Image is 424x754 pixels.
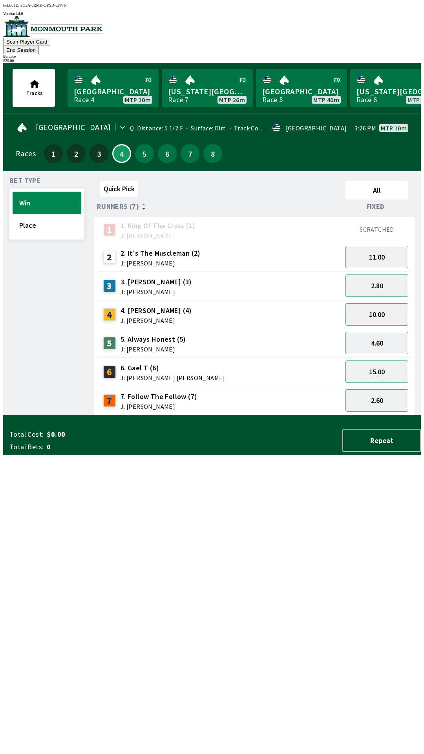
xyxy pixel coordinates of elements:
[97,203,139,210] span: Runners (7)
[345,246,408,268] button: 11.00
[121,306,192,316] span: 4. [PERSON_NAME] (4)
[103,251,116,264] div: 2
[313,97,339,103] span: MTP 40m
[203,144,222,163] button: 8
[349,186,405,195] span: All
[3,59,421,63] div: $ 20.00
[345,389,408,412] button: 2.60
[371,281,383,290] span: 2.80
[9,430,44,439] span: Total Cost:
[345,303,408,326] button: 10.00
[3,3,421,7] div: Public ID:
[183,151,197,156] span: 7
[371,339,383,348] span: 4.60
[112,144,131,163] button: 4
[44,144,63,163] button: 1
[9,178,40,184] span: Bet Type
[205,151,220,156] span: 8
[3,54,421,59] div: Balance
[125,97,151,103] span: MTP 10m
[13,192,81,214] button: Win
[355,125,376,131] span: 3:26 PM
[130,125,134,131] div: 0
[168,97,188,103] div: Race 7
[3,16,102,37] img: venue logo
[158,144,177,163] button: 6
[68,69,159,107] a: [GEOGRAPHIC_DATA]Race 4MTP 10m
[104,184,135,193] span: Quick Pick
[121,392,197,402] span: 7. Follow The Fellow (7)
[121,375,225,381] span: J: [PERSON_NAME] [PERSON_NAME]
[262,97,283,103] div: Race 5
[369,367,385,376] span: 15.00
[20,3,67,7] span: SO3A-6RMK-CYSD-CNVN
[286,125,347,131] div: [GEOGRAPHIC_DATA]
[3,46,39,54] button: End Session
[137,124,183,132] span: Distance: 5 1/2 F
[121,363,225,373] span: 6. Gael T (6)
[121,232,196,239] span: J: [PERSON_NAME]
[256,69,347,107] a: [GEOGRAPHIC_DATA]Race 5MTP 40m
[135,144,154,163] button: 5
[160,151,175,156] span: 6
[121,260,201,266] span: J: [PERSON_NAME]
[36,124,111,130] span: [GEOGRAPHIC_DATA]
[371,396,383,405] span: 2.60
[137,151,152,156] span: 5
[121,334,186,344] span: 5. Always Honest (5)
[103,337,116,350] div: 5
[13,214,81,236] button: Place
[356,97,377,103] div: Race 8
[16,150,36,157] div: Races
[369,253,385,262] span: 11.00
[26,90,43,97] span: Tracks
[103,394,116,407] div: 7
[103,366,116,378] div: 6
[103,223,116,236] div: 1
[121,317,192,324] span: J: [PERSON_NAME]
[366,203,385,210] span: Fixed
[162,69,253,107] a: [US_STATE][GEOGRAPHIC_DATA]Race 7MTP 26m
[345,275,408,297] button: 2.80
[183,124,226,132] span: Surface: Dirt
[115,152,128,156] span: 4
[19,198,75,207] span: Win
[345,332,408,354] button: 4.60
[181,144,199,163] button: 7
[9,442,44,452] span: Total Bets:
[90,144,108,163] button: 3
[226,124,295,132] span: Track Condition: Firm
[342,203,411,210] div: Fixed
[69,151,84,156] span: 2
[121,403,197,410] span: J: [PERSON_NAME]
[47,430,170,439] span: $0.00
[100,181,138,197] button: Quick Pick
[67,144,86,163] button: 2
[121,277,192,287] span: 3. [PERSON_NAME] (3)
[381,125,407,131] span: MTP 10m
[121,346,186,352] span: J: [PERSON_NAME]
[121,248,201,258] span: 2. It's The Muscleman (2)
[3,38,50,46] button: Scan Player Card
[121,289,192,295] span: J: [PERSON_NAME]
[219,97,245,103] span: MTP 26m
[13,69,55,107] button: Tracks
[168,86,247,97] span: [US_STATE][GEOGRAPHIC_DATA]
[46,151,61,156] span: 1
[342,429,421,452] button: Repeat
[103,308,116,321] div: 4
[47,442,170,452] span: 0
[345,181,408,199] button: All
[103,280,116,292] div: 3
[19,221,75,230] span: Place
[91,151,106,156] span: 3
[74,86,152,97] span: [GEOGRAPHIC_DATA]
[74,97,94,103] div: Race 4
[345,361,408,383] button: 15.00
[345,225,408,233] div: SCRATCHED
[3,11,421,16] div: Version 1.4.0
[369,310,385,319] span: 10.00
[349,436,414,445] span: Repeat
[97,203,342,210] div: Runners (7)
[121,221,196,231] span: 1. King Of The Cross (1)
